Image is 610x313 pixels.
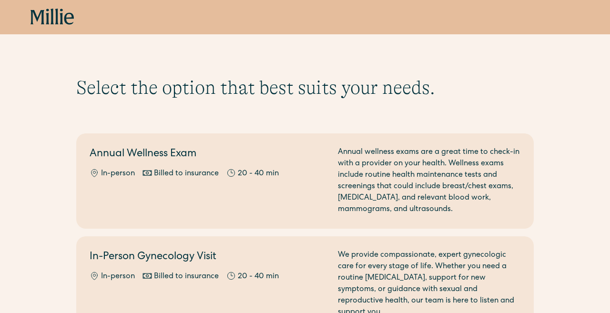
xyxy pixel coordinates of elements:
div: In-person [101,271,135,283]
div: Billed to insurance [154,271,219,283]
div: 20 - 40 min [238,271,279,283]
h1: Select the option that best suits your needs. [76,76,534,99]
h2: In-Person Gynecology Visit [90,250,326,265]
div: Annual wellness exams are a great time to check-in with a provider on your health. Wellness exams... [338,147,520,215]
div: In-person [101,168,135,180]
div: Billed to insurance [154,168,219,180]
h2: Annual Wellness Exam [90,147,326,162]
a: Annual Wellness ExamIn-personBilled to insurance20 - 40 minAnnual wellness exams are a great time... [76,133,534,229]
div: 20 - 40 min [238,168,279,180]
